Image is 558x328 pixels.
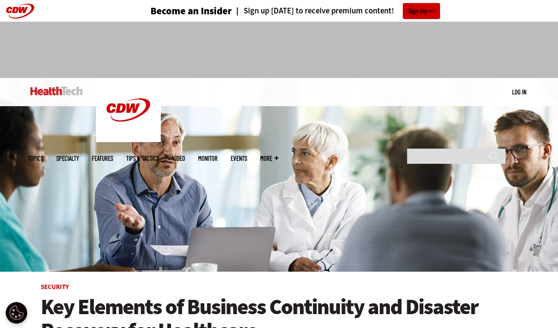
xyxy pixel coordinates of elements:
div: Cookie Settings [6,302,27,324]
a: CDW [96,135,161,144]
span: Specialty [56,155,79,162]
h3: Become an Insider [150,6,232,16]
a: Security [41,283,69,291]
button: Open Preferences [6,302,27,324]
iframe: advertisement [121,30,437,69]
span: More [260,155,278,162]
a: Log in [512,88,526,96]
a: Video [172,155,185,162]
img: Home [96,78,161,142]
a: Sign up [DATE] to receive premium content! [232,7,394,15]
img: Home [30,87,83,95]
a: Sign Up [403,3,440,19]
a: Events [231,155,247,162]
a: Features [92,155,113,162]
a: MonITor [198,155,218,162]
a: Become an Insider [118,6,232,16]
span: Topics [28,155,43,162]
div: User menu [512,88,526,97]
a: Tips & Tactics [126,155,159,162]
